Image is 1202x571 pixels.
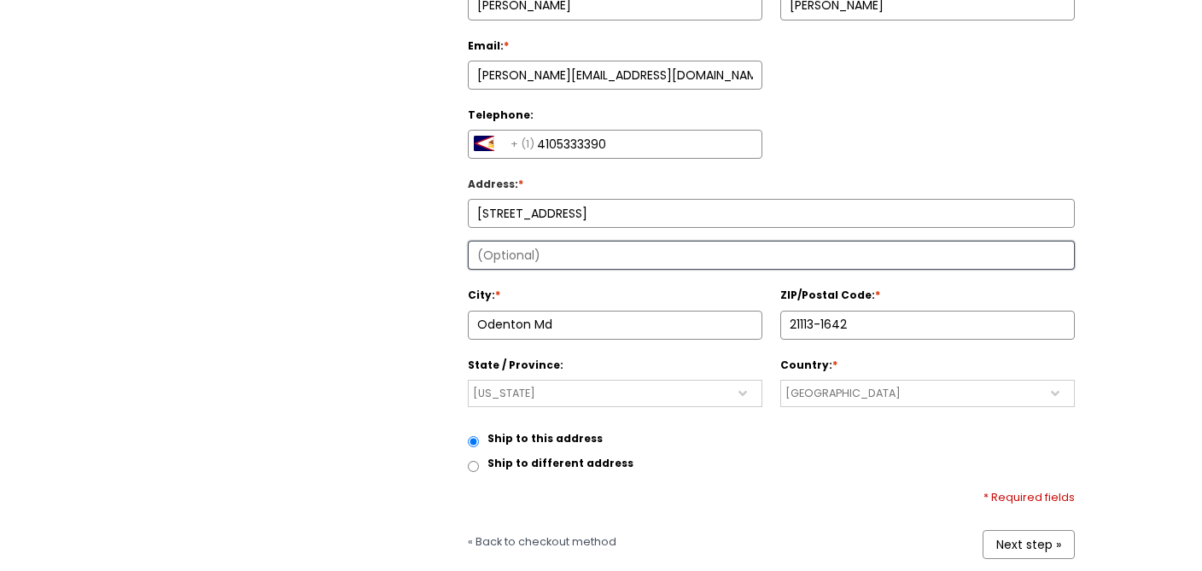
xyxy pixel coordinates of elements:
label: ZIP/Postal Code: [780,283,1075,303]
label: Email: [468,33,762,54]
label: Ship to this address [487,433,603,457]
label: Telephone: [468,102,762,123]
a: « Back to checkout method [468,530,616,554]
label: State / Province: [468,353,762,373]
div: * Required fields [468,491,1075,504]
input: ZIP/Postal Code [781,312,1074,339]
label: : [468,172,1075,192]
label: Ship to different address [487,457,633,482]
input: Email [469,61,761,89]
label: City: [468,283,762,303]
label: Country: [780,353,1075,373]
input: Street name [469,200,1074,227]
span: Address [468,177,515,191]
input: Apartment, suite, etc. (optional) [469,242,1074,269]
input: Telephone [469,131,761,158]
input: City [469,312,761,339]
a: Next step » [983,530,1075,559]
